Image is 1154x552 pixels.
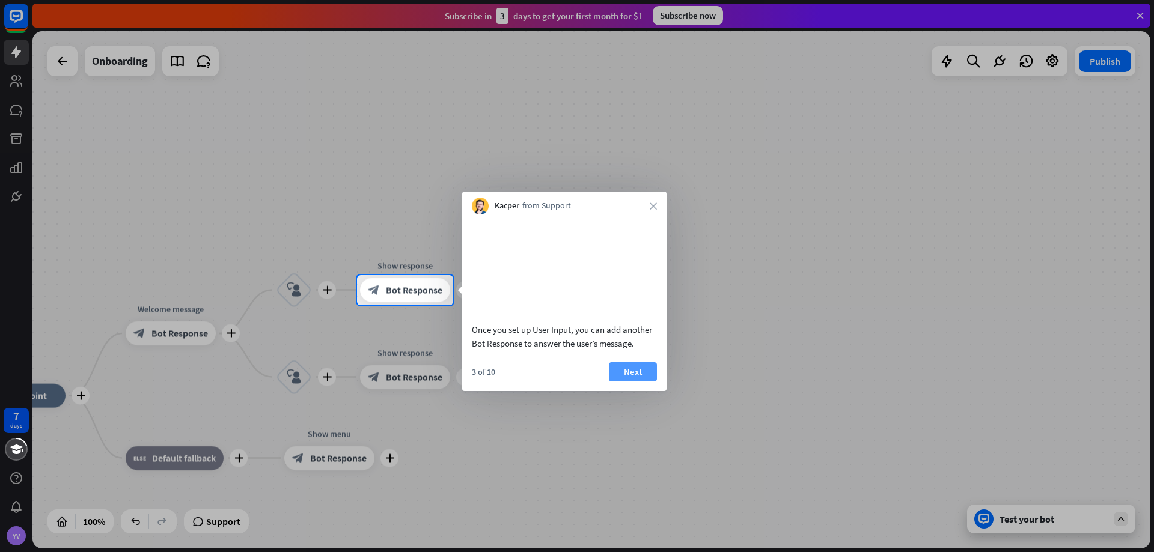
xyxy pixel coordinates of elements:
span: from Support [522,200,571,212]
i: block_bot_response [368,284,380,296]
i: close [650,202,657,210]
div: Once you set up User Input, you can add another Bot Response to answer the user’s message. [472,323,657,350]
button: Next [609,362,657,381]
div: 3 of 10 [472,366,495,377]
span: Kacper [495,200,519,212]
span: Bot Response [386,284,442,296]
